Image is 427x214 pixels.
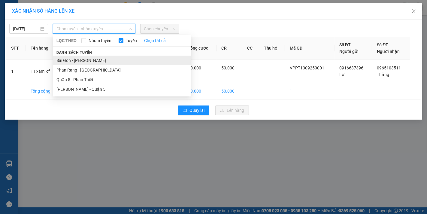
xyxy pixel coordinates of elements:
li: Quận 5 - Phan Thiết [53,75,191,84]
li: Sài Gòn - [PERSON_NAME] [53,56,191,65]
span: Lợi [339,72,345,77]
span: Nhóm tuyến [86,37,114,44]
li: (c) 2017 [50,29,83,36]
b: [DOMAIN_NAME] [50,23,83,28]
span: close [411,9,416,14]
button: Close [405,3,422,20]
span: XÁC NHẬN SỐ HÀNG LÊN XE [12,8,74,14]
span: Danh sách tuyến [53,50,96,55]
span: VPPT1309250001 [290,66,324,70]
td: 50.000 [183,83,217,99]
th: Tên hàng [26,37,59,60]
td: 1 [285,83,335,99]
span: down [129,27,132,31]
span: Chọn chuyến [144,24,175,33]
span: 0965103511 [377,66,401,70]
li: [PERSON_NAME] - Quận 5 [53,84,191,94]
input: 13/09/2025 [13,26,39,32]
th: Thu hộ [259,37,285,60]
span: Chọn tuyến - nhóm tuyến [56,24,132,33]
span: Số ĐT [339,42,351,47]
span: Thắng [377,72,389,77]
td: 1T xám_cf [26,60,59,83]
img: logo.jpg [65,8,80,22]
th: CC [242,37,259,60]
th: STT [6,37,26,60]
span: Tuyến [123,37,139,44]
span: 50.000 [188,66,201,70]
span: Người nhận [377,49,400,54]
li: Phan Rang - [GEOGRAPHIC_DATA] [53,65,191,75]
a: Chọn tất cả [144,37,166,44]
b: Gửi khách hàng [37,9,59,37]
td: 1 [6,60,26,83]
span: rollback [183,108,187,113]
td: 50.000 [217,83,242,99]
span: Người gửi [339,49,359,54]
th: Mã GD [285,37,335,60]
span: 50.000 [222,66,235,70]
th: CR [217,37,242,60]
span: LỌC THEO [56,37,77,44]
span: Quay lại [189,107,204,114]
span: Số ĐT [377,42,388,47]
b: [PERSON_NAME] [8,39,34,67]
th: Tổng cước [183,37,217,60]
button: rollbackQuay lại [178,105,209,115]
button: uploadLên hàng [215,105,249,115]
span: 0916637396 [339,66,363,70]
td: Tổng cộng [26,83,59,99]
